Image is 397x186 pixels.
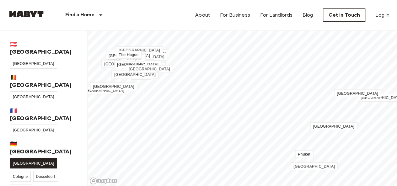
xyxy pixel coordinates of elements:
[116,47,163,54] div: Map marker
[295,150,313,158] a: Phuket
[101,61,148,68] div: Map marker
[13,128,54,132] span: [GEOGRAPHIC_DATA]
[90,177,117,184] a: Mapbox logo
[10,158,57,168] a: [GEOGRAPHIC_DATA]
[8,11,45,17] img: Habyt
[121,64,163,69] span: [GEOGRAPHIC_DATA]
[375,11,389,19] a: Log in
[10,140,78,155] span: 🇩🇪 [GEOGRAPHIC_DATA]
[125,51,166,56] span: [GEOGRAPHIC_DATA]
[298,152,310,157] span: Phuket
[129,67,170,72] span: [GEOGRAPHIC_DATA]
[65,11,94,19] p: Find a Home
[119,63,166,70] div: Map marker
[126,66,173,73] div: Map marker
[123,55,144,62] div: Map marker
[10,58,57,69] a: [GEOGRAPHIC_DATA]
[101,60,148,68] a: [GEOGRAPHIC_DATA]
[123,55,164,59] span: [GEOGRAPHIC_DATA]
[119,48,160,53] span: [GEOGRAPHIC_DATA]
[121,54,146,61] div: Map marker
[334,89,381,97] a: [GEOGRAPHIC_DATA]
[116,52,142,58] div: Map marker
[106,52,153,60] a: [GEOGRAPHIC_DATA]
[323,8,365,22] a: Get in Touch
[90,82,137,90] a: [GEOGRAPHIC_DATA]
[260,11,292,19] a: For Landlords
[10,125,57,135] a: [GEOGRAPHIC_DATA]
[105,55,152,62] a: [GEOGRAPHIC_DATA]
[105,56,152,62] div: Map marker
[220,11,250,19] a: For Business
[303,11,313,19] a: Blog
[293,164,335,169] span: [GEOGRAPHIC_DATA]
[10,107,78,122] span: 🇫🇷 [GEOGRAPHIC_DATA]
[13,174,28,179] span: Cologne
[106,50,153,58] a: [GEOGRAPHIC_DATA]
[114,61,161,68] a: [GEOGRAPHIC_DATA]
[80,88,127,94] div: Map marker
[90,83,137,90] div: Map marker
[13,61,54,66] span: [GEOGRAPHIC_DATA]
[114,61,161,68] div: Map marker
[123,54,144,62] a: Cologne
[195,11,210,19] a: About
[111,71,158,78] a: [GEOGRAPHIC_DATA]
[106,51,153,57] div: Map marker
[36,174,55,179] span: Dusseldorf
[13,161,54,166] span: [GEOGRAPHIC_DATA]
[13,95,54,99] span: [GEOGRAPHIC_DATA]
[119,53,139,57] span: The Hague
[310,123,357,130] div: Map marker
[116,46,163,54] a: [GEOGRAPHIC_DATA]
[111,72,158,78] div: Map marker
[114,72,156,77] span: [GEOGRAPHIC_DATA]
[131,73,151,79] div: Map marker
[10,74,78,89] span: 🇧🇪 [GEOGRAPHIC_DATA]
[291,163,338,170] div: Map marker
[10,171,31,182] a: Cologne
[93,84,134,89] span: [GEOGRAPHIC_DATA]
[334,90,381,97] div: Map marker
[117,62,158,67] span: [GEOGRAPHIC_DATA]
[83,88,124,93] span: [GEOGRAPHIC_DATA]
[10,91,57,102] a: [GEOGRAPHIC_DATA]
[109,54,150,58] span: [GEOGRAPHIC_DATA]
[33,171,58,182] a: Dusseldorf
[116,51,142,59] a: The Hague
[10,40,78,56] span: 🇦🇹 [GEOGRAPHIC_DATA]
[295,151,313,158] div: Map marker
[106,53,153,59] div: Map marker
[291,162,338,170] a: [GEOGRAPHIC_DATA]
[126,65,173,73] a: [GEOGRAPHIC_DATA]
[80,87,127,94] a: [GEOGRAPHIC_DATA]
[313,124,354,129] span: [GEOGRAPHIC_DATA]
[310,122,357,130] a: [GEOGRAPHIC_DATA]
[337,91,378,96] span: [GEOGRAPHIC_DATA]
[104,62,146,66] span: [GEOGRAPHIC_DATA]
